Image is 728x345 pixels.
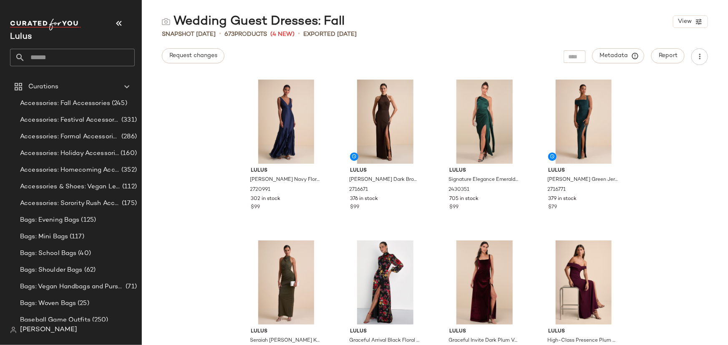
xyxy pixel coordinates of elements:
span: (286) [120,132,137,142]
span: (40) [76,249,91,258]
img: cfy_white_logo.C9jOOHJF.svg [10,19,81,30]
span: Lulus [350,167,421,175]
span: Bags: Mini Bags [20,232,68,242]
span: (175) [120,199,137,208]
span: Snapshot [DATE] [162,30,216,39]
span: (331) [120,115,137,125]
span: High-Class Presence Plum Off-the-Shoulder Maxi Dress [547,337,618,345]
span: Accessories: Holiday Accessories [20,149,119,158]
span: 2716771 [547,186,566,194]
span: • [298,29,300,39]
span: 2430351 [448,186,469,194]
span: 673 [224,31,234,37]
span: Baseball Game Outfits [20,315,91,325]
p: Exported [DATE] [303,30,357,39]
span: Bags: School Bags [20,249,76,258]
span: Report [658,52,678,59]
span: (125) [80,215,96,225]
span: Accessories: Homecoming Accessories [20,165,120,175]
span: $99 [350,204,359,211]
span: [PERSON_NAME] [20,325,77,335]
span: (250) [91,315,108,325]
img: svg%3e [10,327,17,333]
span: Request changes [169,52,217,59]
img: 12151041_2519911.jpg [443,240,526,325]
span: Signature Elegance Emerald Satin One-Shoulder Maxi Dress [448,176,519,184]
span: Accessories: Festival Accessories [20,115,120,125]
span: (160) [119,149,137,158]
span: (62) [83,265,96,275]
button: View [673,15,708,28]
span: Lulus [548,167,619,175]
span: [PERSON_NAME] Green Jersey Knit Ruched Maxi Dress [547,176,618,184]
img: 2716851_02_front_2025-08-26.jpg [244,240,328,325]
span: Lulus [350,328,421,335]
span: [PERSON_NAME] Navy Floral Sleeveless Ruffled Maxi Dress [250,176,321,184]
span: Metadata [600,52,637,60]
span: (245) [110,99,127,108]
span: Bags: Vegan Handbags and Purses [20,282,124,292]
div: Wedding Guest Dresses: Fall [162,13,345,30]
span: • [219,29,221,39]
span: [PERSON_NAME] Dark Brown Column Halter Maxi Dress [349,176,420,184]
span: Seraiah [PERSON_NAME] Knotted Ruched Halter Maxi Dress [250,337,321,345]
span: $99 [251,204,260,211]
span: 2720991 [250,186,271,194]
span: Graceful Arrival Black Floral Burnout Backless Maxi Dress [349,337,420,345]
img: 11902981_2430351.jpg [443,80,526,164]
span: Graceful Invite Dark Plum Velvet Square Neck Lace-Up Maxi Dress [448,337,519,345]
span: 302 in stock [251,195,281,203]
span: Lulus [251,328,322,335]
img: 2720991_02_front_2025-08-07.jpg [244,80,328,164]
span: Accessories: Formal Accessories [20,132,120,142]
div: Products [224,30,267,39]
img: svg%3e [162,17,170,26]
span: Bags: Shoulder Bags [20,265,83,275]
img: 10742601_2202476.jpg [343,240,427,325]
span: View [678,18,692,25]
button: Report [651,48,685,63]
span: (117) [68,232,84,242]
img: 2716671_02_front_2025-09-05.jpg [343,80,427,164]
span: Lulus [449,328,520,335]
span: (71) [124,282,137,292]
span: Current Company Name [10,32,32,41]
span: (4 New) [270,30,295,39]
span: 379 in stock [548,195,577,203]
span: $99 [449,204,458,211]
span: (25) [76,299,89,308]
span: 376 in stock [350,195,378,203]
span: Lulus [449,167,520,175]
span: Accessories: Sorority Rush Accessories [20,199,120,208]
span: Lulus [251,167,322,175]
span: (112) [121,182,137,192]
button: Request changes [162,48,224,63]
span: Bags: Woven Bags [20,299,76,308]
span: (352) [120,165,137,175]
span: Accessories: Fall Accessories [20,99,110,108]
span: Bags: Evening Bags [20,215,80,225]
span: $79 [548,204,557,211]
span: 705 in stock [449,195,479,203]
span: Curations [28,82,58,92]
span: 2716671 [349,186,368,194]
span: Accessories & Shoes: Vegan Leather [20,182,121,192]
img: 2716771_02_front_2025-09-09.jpg [542,80,625,164]
span: Lulus [548,328,619,335]
button: Metadata [592,48,645,63]
img: 2718651_01_hero_2025-08-27.jpg [542,240,625,325]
